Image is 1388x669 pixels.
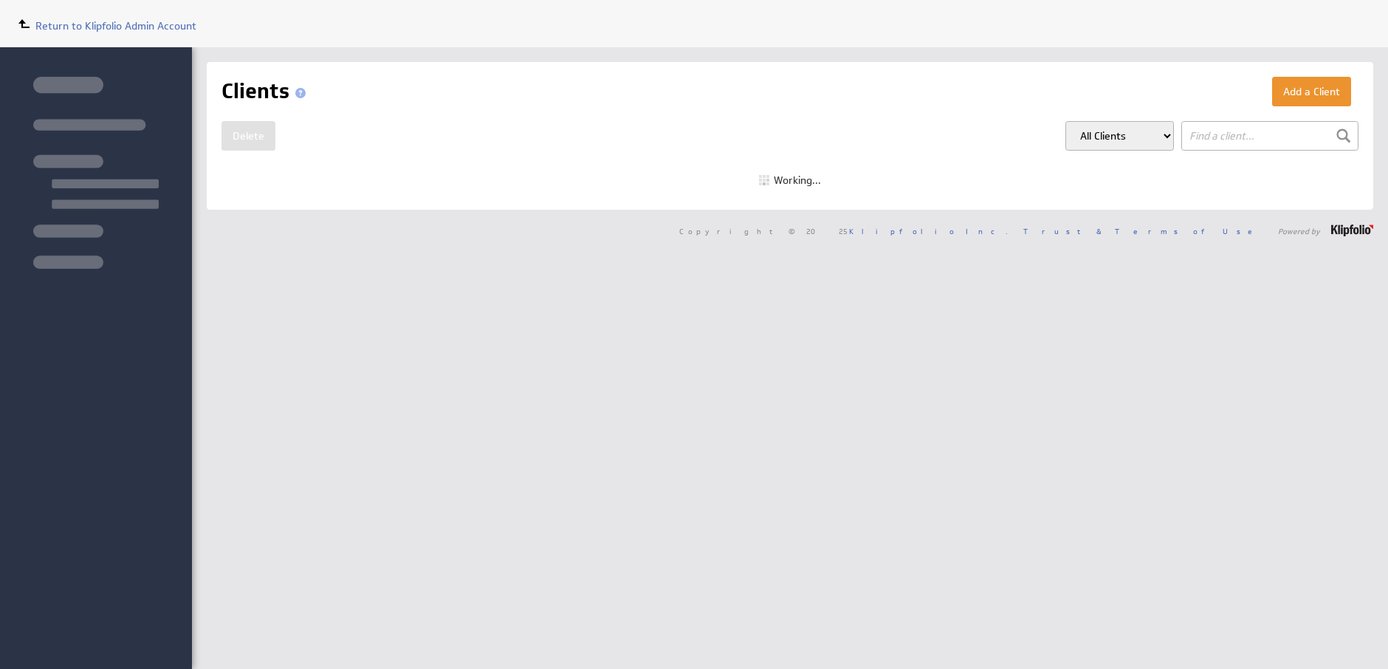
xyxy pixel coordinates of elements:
img: skeleton-sidenav.svg [33,77,159,269]
img: logo-footer.png [1331,224,1373,236]
span: Powered by [1278,227,1320,235]
a: Trust & Terms of Use [1023,226,1262,236]
button: Add a Client [1272,77,1351,106]
div: Working... [759,175,821,185]
a: Klipfolio Inc. [849,226,1008,236]
img: to-parent.svg [15,15,32,32]
a: Return to Klipfolio Admin Account [15,19,196,32]
input: Find a client... [1181,121,1358,151]
button: Delete [221,121,275,151]
span: Copyright © 2025 [679,227,1008,235]
h1: Clients [221,77,312,106]
span: Return to Klipfolio Admin Account [35,19,196,32]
